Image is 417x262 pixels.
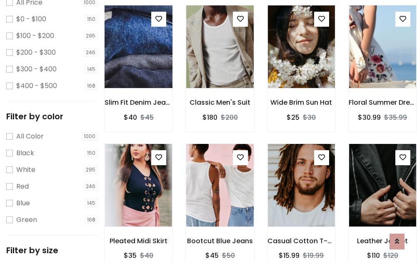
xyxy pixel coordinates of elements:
h6: $45 [205,252,219,259]
h6: $110 [367,252,380,259]
label: $200 - $300 [16,48,56,58]
label: Green [16,215,37,225]
span: 1000 [82,132,98,141]
h6: Slim Fit Denim Jeans [105,98,172,106]
h6: $40 [124,113,137,121]
label: Red [16,181,29,191]
label: All Color [16,131,44,141]
h5: Filter by color [6,111,98,121]
h5: Filter by size [6,245,98,255]
del: $120 [383,251,398,260]
h6: Casual Cotton T-Shirt [267,237,335,245]
h6: Leather Jacket [349,237,417,245]
span: 295 [84,166,98,174]
span: 150 [85,149,98,157]
h6: Classic Men's Suit [186,98,254,106]
label: $400 - $500 [16,81,57,91]
label: Black [16,148,34,158]
span: 246 [84,182,98,191]
span: 168 [85,216,98,224]
label: $100 - $200 [16,31,54,41]
h6: Pleated Midi Skirt [105,237,172,245]
label: $300 - $400 [16,64,57,74]
span: 145 [85,65,98,73]
label: White [16,165,35,175]
span: 168 [85,82,98,90]
del: $50 [222,251,235,260]
span: 246 [84,48,98,57]
h6: $180 [202,113,217,121]
span: 150 [85,15,98,23]
h6: Bootcut Blue Jeans [186,237,254,245]
h6: $15.99 [279,252,300,259]
h6: $25 [287,113,300,121]
span: 145 [85,199,98,207]
del: $45 [140,113,154,122]
h6: $30.99 [358,113,381,121]
label: $0 - $100 [16,14,46,24]
h6: Wide Brim Sun Hat [267,98,335,106]
del: $19.99 [303,251,324,260]
del: $40 [140,251,153,260]
del: $30 [303,113,316,122]
h6: $35 [124,252,137,259]
del: $200 [221,113,238,122]
del: $35.99 [384,113,407,122]
label: Blue [16,198,30,208]
span: 295 [84,32,98,40]
h6: Floral Summer Dress [349,98,417,106]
